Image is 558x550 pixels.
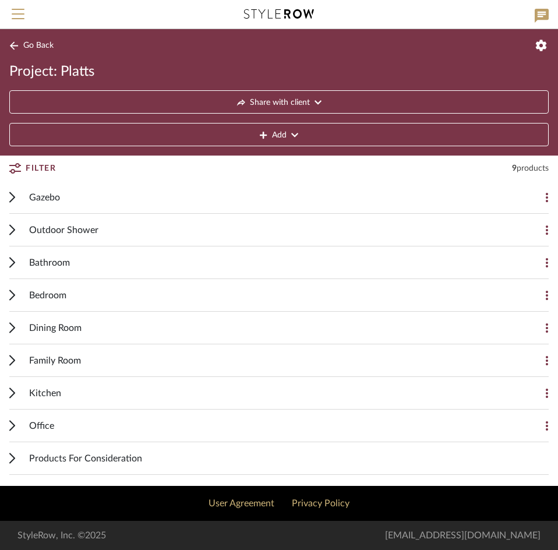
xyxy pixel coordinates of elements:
span: Bathroom [29,256,70,270]
span: Outdoor Shower [29,223,98,237]
span: Add [272,124,287,147]
div: 9 [512,163,549,174]
a: [EMAIL_ADDRESS][DOMAIN_NAME] [385,531,541,541]
span: Products For Consideration [29,452,142,466]
a: User Agreement [209,499,274,508]
span: Dining Room [29,321,82,335]
span: Filter [26,158,56,179]
span: products [517,164,549,172]
span: Go Back [23,41,54,51]
button: Filter [9,158,56,179]
button: Go Back [9,38,58,53]
span: Share with client [250,91,310,114]
a: Privacy Policy [292,499,349,508]
span: Bedroom [29,288,66,302]
span: Family Room [29,354,81,368]
div: StyleRow, Inc. ©2025 [17,528,106,542]
span: Gazebo [29,191,60,205]
span: Office [29,419,54,433]
span: Kitchen [29,386,61,400]
button: Add [9,123,549,146]
button: Share with client [9,90,549,114]
span: Project: Platts [9,62,94,81]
